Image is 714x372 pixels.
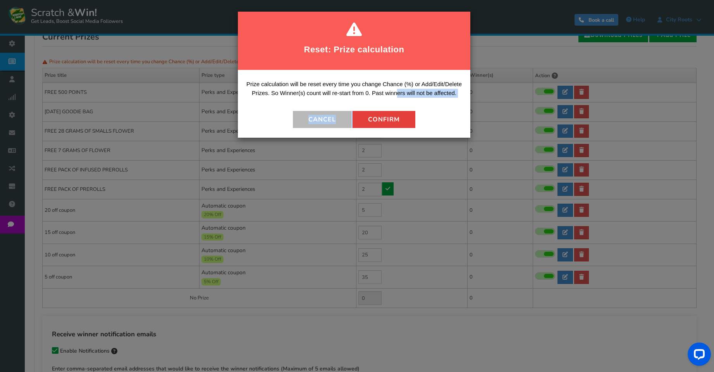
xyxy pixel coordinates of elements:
[353,111,415,128] button: Confirm
[293,111,351,128] button: Cancel
[681,339,714,372] iframe: LiveChat chat widget
[244,80,465,103] p: Prize calculation will be reset every time you change Chance (%) or Add/Edit/Delete Prizes. So Wi...
[248,39,461,60] h2: Reset: Prize calculation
